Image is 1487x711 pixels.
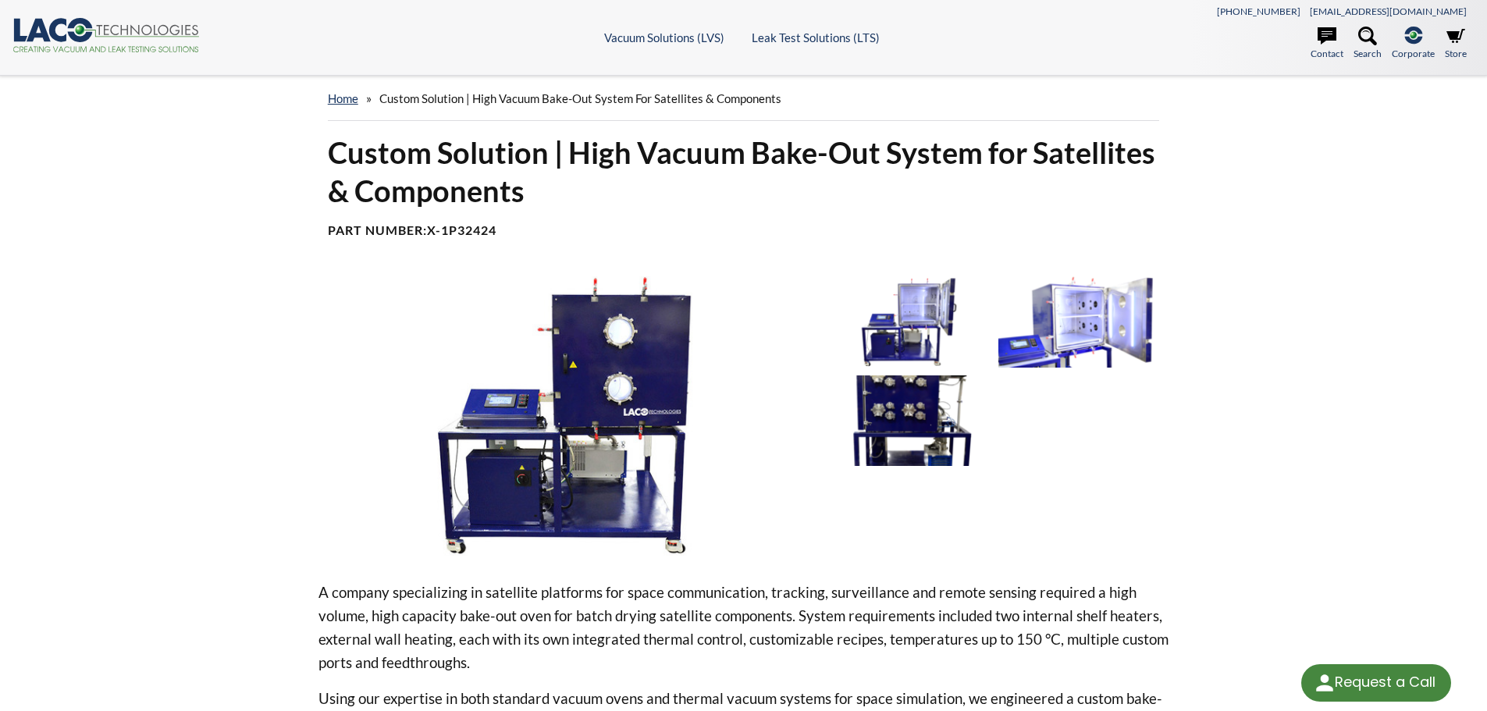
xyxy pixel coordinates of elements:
[318,581,1169,674] p: A company specializing in satellite platforms for space communication, tracking, surveillance and...
[1311,27,1343,61] a: Contact
[1217,5,1300,17] a: [PHONE_NUMBER]
[828,375,991,466] img: High Vacuum Bake-Out System for Satellite Components, side view
[1354,27,1382,61] a: Search
[1445,27,1467,61] a: Store
[1301,664,1451,702] div: Request a Call
[828,276,991,367] img: High Vacuum Bake-Out System for Satellite Components, chamber door open
[328,133,1160,211] h1: Custom Solution | High Vacuum Bake-Out System for Satellites & Components
[1310,5,1467,17] a: [EMAIL_ADDRESS][DOMAIN_NAME]
[1312,670,1337,695] img: round button
[752,30,880,44] a: Leak Test Solutions (LTS)
[1335,664,1435,700] div: Request a Call
[998,276,1161,367] img: High Vacuum Bake-Out System for Satellite Components, chamber close-up
[1392,46,1435,61] span: Corporate
[427,222,496,237] b: X-1P32424
[318,276,816,556] img: High Vacuum Bake-Out System for Satellite Components, front view
[328,91,358,105] a: home
[328,76,1160,121] div: »
[604,30,724,44] a: Vacuum Solutions (LVS)
[379,91,781,105] span: Custom Solution | High Vacuum Bake-Out System for Satellites & Components
[328,222,1160,239] h4: Part Number:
